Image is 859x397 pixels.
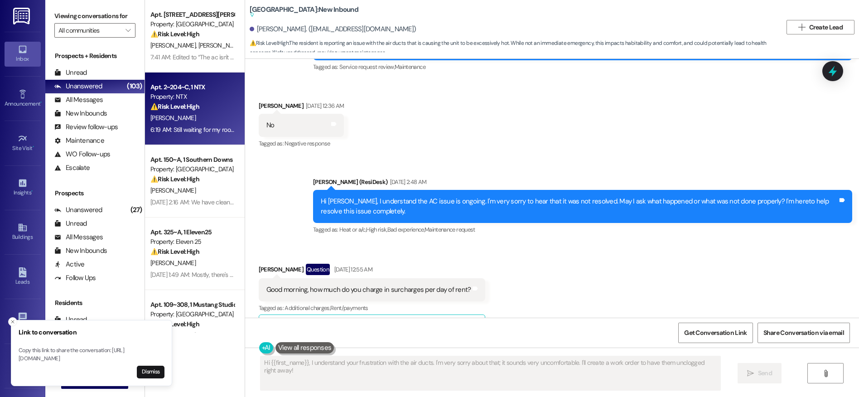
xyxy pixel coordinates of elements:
[5,353,41,378] a: Account
[684,328,747,338] span: Get Conversation Link
[758,323,850,343] button: Share Conversation via email
[798,24,805,31] i: 
[8,317,17,326] button: Close toast
[150,10,234,19] div: Apt. [STREET_ADDRESS][PERSON_NAME]
[758,368,772,378] span: Send
[54,163,90,173] div: Escalate
[150,331,196,339] span: [PERSON_NAME]
[5,42,41,66] a: Inbox
[125,79,144,93] div: (103)
[366,226,387,233] span: High risk ,
[150,175,199,183] strong: ⚠️ Risk Level: High
[58,23,121,38] input: All communities
[5,175,41,200] a: Insights •
[339,226,366,233] span: Heat or a/c ,
[313,60,852,73] div: Tagged as:
[54,150,110,159] div: WO Follow-ups
[285,304,330,312] span: Additional charges ,
[33,144,34,150] span: •
[54,260,85,269] div: Active
[425,226,475,233] span: Maintenance request
[45,51,145,61] div: Prospects + Residents
[332,265,372,274] div: [DATE] 12:55 AM
[54,82,102,91] div: Unanswered
[250,39,782,58] span: : The resident is reporting an issue with the air ducts that is causing the unit to be excessivel...
[313,177,852,190] div: [PERSON_NAME] (ResiDesk)
[261,356,720,390] textarea: Hi {{first_name}}, I understand your frustration with the air ducts. I'm very sorry about that; i...
[150,300,234,310] div: Apt. 109~308, 1 Mustang Studios
[150,53,408,61] div: 7:41 AM: Edited to “The ac isn't working and needs to be fixed. It's hot as an oven in my apartme...
[198,41,243,49] span: [PERSON_NAME]
[313,223,852,236] div: Tagged as:
[5,131,41,155] a: Site Visit •
[54,232,103,242] div: All Messages
[54,109,107,118] div: New Inbounds
[266,285,471,295] div: Good morning, how much do you charge in surcharges per day of rent?
[150,102,199,111] strong: ⚠️ Risk Level: High
[54,219,87,228] div: Unread
[150,320,199,328] strong: ⚠️ Risk Level: High
[787,20,854,34] button: Create Lead
[304,101,344,111] div: [DATE] 12:36 AM
[259,264,486,278] div: [PERSON_NAME]
[19,347,164,363] p: Copy this link to share the conversation: [URL][DOMAIN_NAME]
[150,186,196,194] span: [PERSON_NAME]
[54,246,107,256] div: New Inbounds
[395,63,425,71] span: Maintenance
[54,68,87,77] div: Unread
[321,197,838,216] div: Hi [PERSON_NAME], I understand the AC issue is ongoing. I'm very sorry to hear that it was not re...
[19,328,164,337] h3: Link to conversation
[54,136,104,145] div: Maintenance
[5,220,41,244] a: Buildings
[5,265,41,289] a: Leads
[747,370,754,377] i: 
[150,155,234,165] div: Apt. 150~A, 1 Southern Downs
[809,23,843,32] span: Create Lead
[5,309,41,334] a: Templates •
[150,259,196,267] span: [PERSON_NAME]
[54,273,96,283] div: Follow Ups
[54,9,135,23] label: Viewing conversations for
[31,188,33,194] span: •
[388,177,427,187] div: [DATE] 2:48 AM
[54,122,118,132] div: Review follow-ups
[45,298,145,308] div: Residents
[822,370,829,377] i: 
[250,24,416,34] div: [PERSON_NAME]. ([EMAIL_ADDRESS][DOMAIN_NAME])
[330,304,368,312] span: Rent/payments
[387,226,425,233] span: Bad experience ,
[339,63,395,71] span: Service request review ,
[40,99,42,106] span: •
[150,165,234,174] div: Property: [GEOGRAPHIC_DATA]
[259,101,344,114] div: [PERSON_NAME]
[150,19,234,29] div: Property: [GEOGRAPHIC_DATA]
[128,203,145,217] div: (27)
[150,271,569,279] div: [DATE] 1:49 AM: Mostly, there's a few issues with the room that I'm going to report to the manage...
[150,114,196,122] span: [PERSON_NAME]
[150,310,234,319] div: Property: [GEOGRAPHIC_DATA]
[54,95,103,105] div: All Messages
[285,140,330,147] span: Negative response
[54,205,102,215] div: Unanswered
[45,189,145,198] div: Prospects
[13,8,32,24] img: ResiDesk Logo
[137,366,164,378] button: Dismiss
[150,228,234,237] div: Apt. 325~A, 1 Eleven25
[125,27,130,34] i: 
[259,137,344,150] div: Tagged as:
[150,237,234,247] div: Property: Eleven 25
[150,126,542,134] div: 6:19 AM: Still waiting for my room ceiling fan to be replaced. The maintenance guy said he will r...
[150,30,199,38] strong: ⚠️ Risk Level: High
[306,264,330,275] div: Question
[678,323,753,343] button: Get Conversation Link
[738,363,782,383] button: Send
[150,247,199,256] strong: ⚠️ Risk Level: High
[763,328,844,338] span: Share Conversation via email
[250,39,289,47] strong: ⚠️ Risk Level: High
[150,82,234,92] div: Apt. 2~204~C, 1 NTX
[150,41,198,49] span: [PERSON_NAME]
[259,301,486,315] div: Tagged as:
[266,121,275,130] div: No
[250,5,358,20] b: [GEOGRAPHIC_DATA]: New Inbound
[150,92,234,102] div: Property: NTX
